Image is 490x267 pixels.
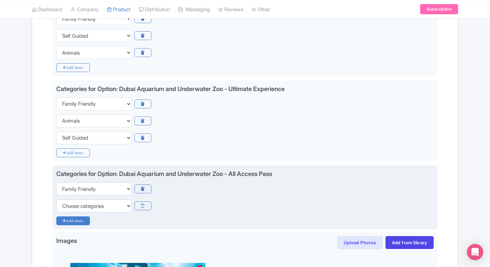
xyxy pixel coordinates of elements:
[385,236,434,249] a: Add from library
[56,148,90,157] i: Add more
[420,4,458,14] a: Subscription
[56,85,285,92] div: Categories for Option: Dubai Aquarium and Underwater Zoo - Ultimate Experience
[56,216,90,225] i: Add more
[467,244,483,260] div: Open Intercom Messenger
[56,170,272,177] div: Categories for Option: Dubai Aquarium and Underwater Zoo - All Access Pass
[337,236,382,249] button: Upload Photos
[56,236,77,247] span: Images
[56,63,90,72] i: Add more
